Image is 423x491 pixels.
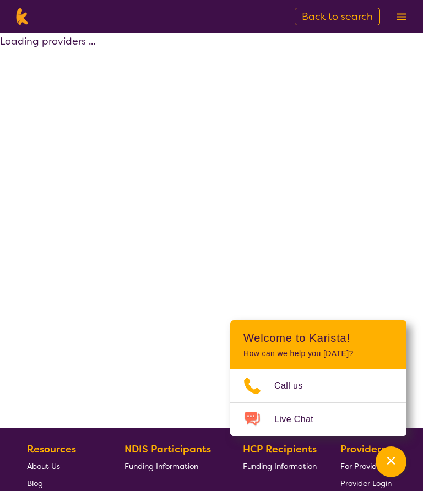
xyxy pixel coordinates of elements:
[27,443,76,456] b: Resources
[124,457,219,474] a: Funding Information
[340,461,387,471] span: For Providers
[243,349,393,358] p: How can we help you [DATE]?
[340,478,392,488] span: Provider Login
[124,461,198,471] span: Funding Information
[230,369,406,436] ul: Choose channel
[124,443,211,456] b: NDIS Participants
[243,457,317,474] a: Funding Information
[274,411,327,428] span: Live Chat
[274,378,316,394] span: Call us
[27,457,101,474] a: About Us
[243,443,317,456] b: HCP Recipients
[27,478,43,488] span: Blog
[27,461,60,471] span: About Us
[340,457,392,474] a: For Providers
[302,10,373,23] span: Back to search
[295,8,380,25] a: Back to search
[397,13,406,20] img: menu
[230,320,406,436] div: Channel Menu
[243,461,317,471] span: Funding Information
[340,443,386,456] b: Providers
[376,446,406,477] button: Channel Menu
[13,8,30,25] img: Karista logo
[243,331,393,345] h2: Welcome to Karista!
